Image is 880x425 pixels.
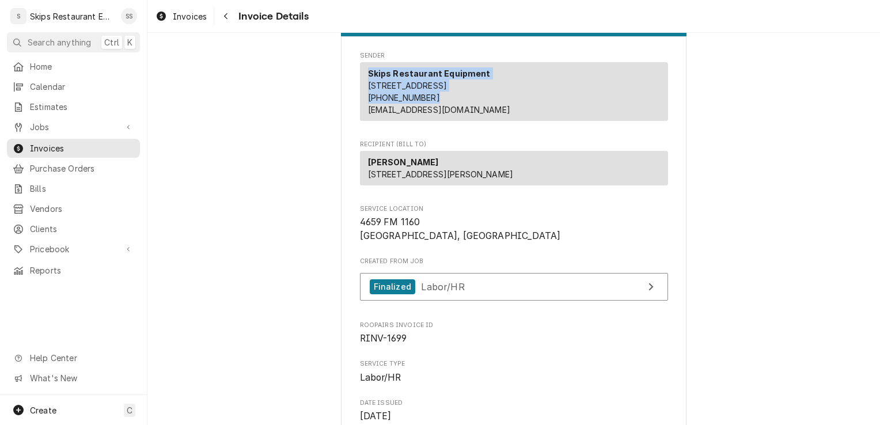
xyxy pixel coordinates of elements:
span: Calendar [30,81,134,93]
span: What's New [30,372,133,384]
div: Invoice Recipient [360,140,668,191]
a: View Job [360,273,668,301]
span: [STREET_ADDRESS][PERSON_NAME] [368,169,514,179]
a: Go to Pricebook [7,240,140,259]
div: Invoice Sender [360,51,668,126]
span: Reports [30,264,134,276]
div: Skips Restaurant Equipment [30,10,115,22]
a: Bills [7,179,140,198]
a: Reports [7,261,140,280]
div: Created From Job [360,257,668,306]
span: Search anything [28,36,91,48]
span: [STREET_ADDRESS] [368,81,447,90]
a: Calendar [7,77,140,96]
span: Ctrl [104,36,119,48]
div: Roopairs Invoice ID [360,321,668,346]
span: Bills [30,183,134,195]
a: Purchase Orders [7,159,140,178]
span: K [127,36,132,48]
span: Vendors [30,203,134,215]
div: SS [121,8,137,24]
a: Go to Jobs [7,117,140,136]
span: Pricebook [30,243,117,255]
span: Roopairs Invoice ID [360,321,668,330]
a: Go to Help Center [7,348,140,367]
span: Service Location [360,215,668,242]
span: Create [30,405,56,415]
span: Created From Job [360,257,668,266]
div: Skips Restaurant Equipment's Avatar [10,8,26,24]
span: 4659 FM 1160 [GEOGRAPHIC_DATA], [GEOGRAPHIC_DATA] [360,217,561,241]
a: [EMAIL_ADDRESS][DOMAIN_NAME] [368,105,510,115]
span: [DATE] [360,411,392,422]
span: Sender [360,51,668,60]
span: Labor/HR [421,280,464,292]
span: Jobs [30,121,117,133]
span: Clients [30,223,134,235]
span: Service Location [360,204,668,214]
div: Sender [360,62,668,121]
span: Date Issued [360,409,668,423]
a: Invoices [151,7,211,26]
span: Invoices [173,10,207,22]
span: RINV-1699 [360,333,407,344]
span: C [127,404,132,416]
a: Clients [7,219,140,238]
div: Finalized [370,279,415,295]
div: Sender [360,62,668,126]
span: Labor/HR [360,372,401,383]
div: Service Type [360,359,668,384]
a: [PHONE_NUMBER] [368,93,440,103]
div: Recipient (Bill To) [360,151,668,190]
a: Invoices [7,139,140,158]
a: Estimates [7,97,140,116]
a: Go to What's New [7,369,140,388]
button: Navigate back [217,7,235,25]
span: Home [30,60,134,73]
div: S [10,8,26,24]
div: Shan Skipper's Avatar [121,8,137,24]
span: Invoice Details [235,9,308,24]
a: Home [7,57,140,76]
button: Search anythingCtrlK [7,32,140,52]
div: Service Location [360,204,668,243]
span: Help Center [30,352,133,364]
span: Service Type [360,359,668,369]
span: Invoices [30,142,134,154]
span: Recipient (Bill To) [360,140,668,149]
strong: Skips Restaurant Equipment [368,69,491,78]
span: Estimates [30,101,134,113]
span: Purchase Orders [30,162,134,174]
div: Recipient (Bill To) [360,151,668,185]
div: Date Issued [360,399,668,423]
a: Vendors [7,199,140,218]
span: Roopairs Invoice ID [360,332,668,346]
span: Service Type [360,371,668,385]
strong: [PERSON_NAME] [368,157,439,167]
span: Date Issued [360,399,668,408]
